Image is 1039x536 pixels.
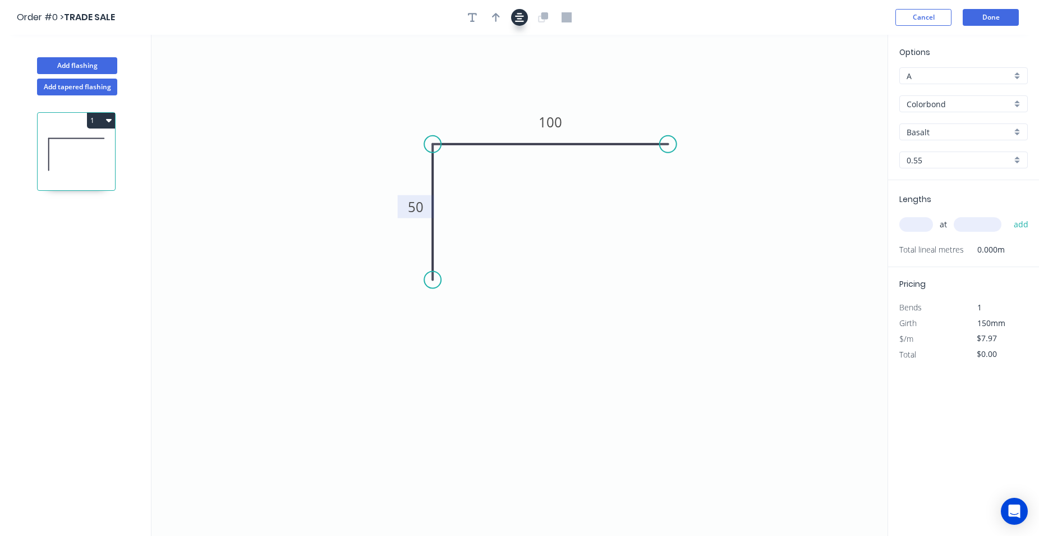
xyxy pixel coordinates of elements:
span: Total lineal metres [899,242,964,258]
button: Add tapered flashing [37,79,117,95]
span: Bends [899,302,922,313]
button: Done [963,9,1019,26]
span: 0.000m [964,242,1005,258]
input: Thickness [907,154,1012,166]
input: Colour [907,126,1012,138]
input: Price level [907,70,1012,82]
span: Girth [899,318,917,328]
span: 150mm [977,318,1005,328]
svg: 0 [151,35,888,536]
span: Options [899,47,930,58]
span: TRADE SALE [64,11,115,24]
button: Cancel [895,9,951,26]
span: Pricing [899,278,926,290]
span: Order #0 > [17,11,64,24]
span: at [940,217,947,232]
button: add [1008,215,1035,234]
tspan: 50 [408,198,424,216]
span: 1 [977,302,982,313]
button: 1 [87,113,115,129]
input: Material [907,98,1012,110]
button: Add flashing [37,57,117,74]
tspan: 100 [539,113,562,131]
span: $/m [899,333,913,344]
span: Lengths [899,194,931,205]
div: Open Intercom Messenger [1001,498,1028,525]
span: Total [899,349,916,360]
